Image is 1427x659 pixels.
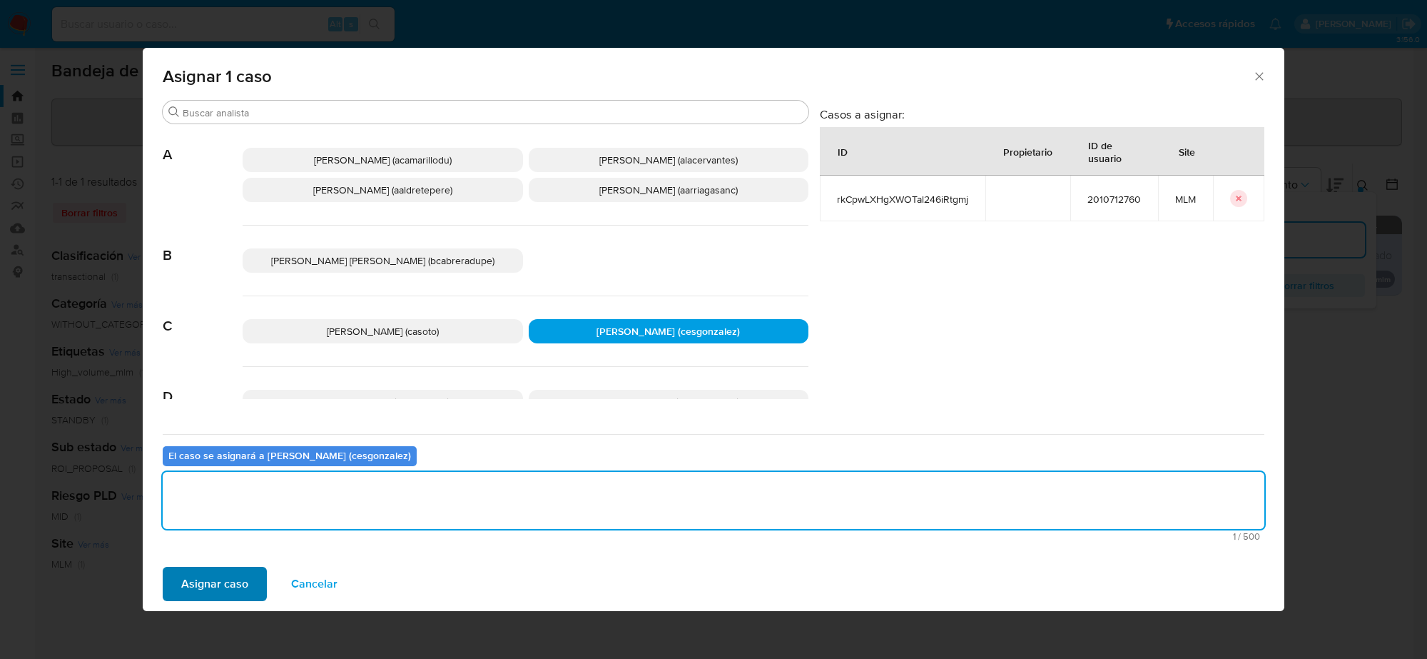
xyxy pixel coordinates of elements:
[183,106,803,119] input: Buscar analista
[243,390,523,414] div: [PERSON_NAME] (dgoicochea)
[315,395,450,409] span: [PERSON_NAME] (dgoicochea)
[529,148,809,172] div: [PERSON_NAME] (alacervantes)
[1162,134,1212,168] div: Site
[243,148,523,172] div: [PERSON_NAME] (acamarillodu)
[327,324,439,338] span: [PERSON_NAME] (casoto)
[820,107,1264,121] h3: Casos a asignar:
[168,448,411,463] b: El caso se asignará a [PERSON_NAME] (cesgonzalez)
[596,324,740,338] span: [PERSON_NAME] (cesgonzalez)
[837,193,968,206] span: rkCpwLXHgXWOTal246iRtgmj
[243,248,523,273] div: [PERSON_NAME] [PERSON_NAME] (bcabreradupe)
[163,125,243,164] span: A
[143,48,1284,611] div: assign-modal
[243,319,523,343] div: [PERSON_NAME] (casoto)
[1175,193,1196,206] span: MLM
[163,296,243,335] span: C
[1087,193,1141,206] span: 2010712760
[168,106,180,118] button: Buscar
[986,134,1070,168] div: Propietario
[597,395,739,409] span: [PERSON_NAME] (dlagunesrodr)
[1071,128,1157,175] div: ID de usuario
[291,568,337,600] span: Cancelar
[1230,190,1247,207] button: icon-button
[243,178,523,202] div: [PERSON_NAME] (aaldretepere)
[273,567,356,601] button: Cancelar
[271,253,494,268] span: [PERSON_NAME] [PERSON_NAME] (bcabreradupe)
[1252,69,1265,82] button: Cerrar ventana
[821,134,865,168] div: ID
[529,178,809,202] div: [PERSON_NAME] (aarriagasanc)
[163,567,267,601] button: Asignar caso
[313,183,452,197] span: [PERSON_NAME] (aaldretepere)
[529,319,809,343] div: [PERSON_NAME] (cesgonzalez)
[163,68,1252,85] span: Asignar 1 caso
[163,226,243,264] span: B
[167,532,1260,541] span: Máximo 500 caracteres
[181,568,248,600] span: Asignar caso
[529,390,809,414] div: [PERSON_NAME] (dlagunesrodr)
[599,153,738,167] span: [PERSON_NAME] (alacervantes)
[314,153,452,167] span: [PERSON_NAME] (acamarillodu)
[599,183,738,197] span: [PERSON_NAME] (aarriagasanc)
[163,367,243,406] span: D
